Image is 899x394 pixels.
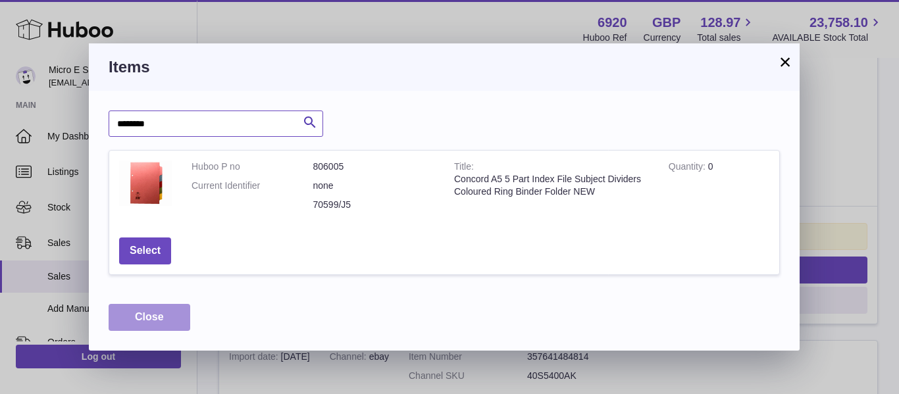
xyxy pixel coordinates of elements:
button: Select [119,237,171,264]
dd: 70599/J5 [313,199,435,211]
button: Close [109,304,190,331]
dt: Huboo P no [192,160,313,173]
span: Close [135,311,164,322]
dd: none [313,180,435,192]
td: 0 [659,151,779,228]
h3: Items [109,57,780,78]
strong: Quantity [669,161,708,175]
img: Concord A5 5 Part Index File Subject Dividers Coloured Ring Binder Folder NEW [119,160,172,206]
dd: 806005 [313,160,435,173]
dt: Current Identifier [192,180,313,192]
button: × [777,54,793,70]
strong: Title [454,161,474,175]
div: Concord A5 5 Part Index File Subject Dividers Coloured Ring Binder Folder NEW [454,173,649,198]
